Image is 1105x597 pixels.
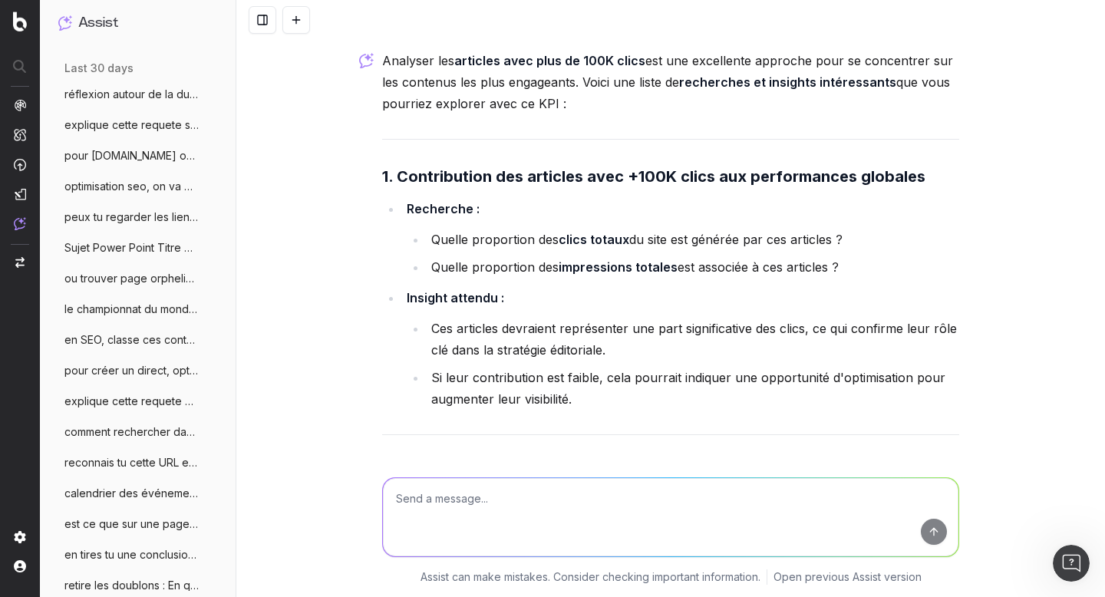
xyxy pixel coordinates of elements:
[52,358,224,383] button: pour créer un direct, optimise le SEO po
[427,318,959,361] li: Ces articles devraient représenter une part significative des clics, ce qui confirme leur rôle cl...
[407,290,504,305] strong: Insight attendu :
[64,363,200,378] span: pour créer un direct, optimise le SEO po
[14,217,26,230] img: Assist
[14,99,26,111] img: Analytics
[407,201,480,216] strong: Recherche :
[14,560,26,572] img: My account
[1053,545,1090,582] iframe: Intercom live chat
[52,543,224,567] button: en tires tu une conclusion ? page ID cli
[559,259,678,275] strong: impressions totales
[64,148,200,163] span: pour [DOMAIN_NAME] on va parler de données
[78,12,118,34] h1: Assist
[52,512,224,536] button: est ce que sur une page on peut ajouter
[52,420,224,444] button: comment rechercher dans botify des donné
[64,117,200,133] span: explique cette requete sql : with bloc_
[52,143,224,168] button: pour [DOMAIN_NAME] on va parler de données
[58,15,72,30] img: Assist
[52,236,224,260] button: Sujet Power Point Titre Discover Aide-mo
[52,297,224,322] button: le championnat du monde masculin de vole
[52,328,224,352] button: en SEO, classe ces contenus en chaud fro
[52,82,224,107] button: réflexion autour de la durée de durée de
[64,578,200,593] span: retire les doublons : En quoi consiste
[64,332,200,348] span: en SEO, classe ces contenus en chaud fro
[427,367,959,410] li: Si leur contribution est faible, cela pourrait indiquer une opportunité d'optimisation pour augme...
[454,53,645,68] strong: articles avec plus de 100K clics
[14,188,26,200] img: Studio
[64,179,200,194] span: optimisation seo, on va mettre des métad
[52,481,224,506] button: calendrier des événements du mois d'octo
[679,74,896,90] strong: recherches et insights intéressants
[421,569,760,585] p: Assist can make mistakes. Consider checking important information.
[52,174,224,199] button: optimisation seo, on va mettre des métad
[64,240,200,256] span: Sujet Power Point Titre Discover Aide-mo
[64,547,200,562] span: en tires tu une conclusion ? page ID cli
[64,271,200,286] span: ou trouver page orpheline liste
[64,87,200,102] span: réflexion autour de la durée de durée de
[64,61,134,76] span: last 30 days
[52,450,224,475] button: reconnais tu cette URL et le contenu htt
[64,516,200,532] span: est ce que sur une page on peut ajouter
[382,167,925,186] strong: 1. Contribution des articles avec +100K clics aux performances globales
[15,257,25,268] img: Switch project
[64,209,200,225] span: peux tu regarder les liens entrants, sor
[427,256,959,278] li: Quelle proportion des est associée à ces articles ?
[52,266,224,291] button: ou trouver page orpheline liste
[64,302,200,317] span: le championnat du monde masculin de vole
[14,158,26,171] img: Activation
[559,232,629,247] strong: clics totaux
[773,569,922,585] a: Open previous Assist version
[13,12,27,31] img: Botify logo
[359,53,374,68] img: Botify assist logo
[52,113,224,137] button: explique cette requete sql : with bloc_
[64,455,200,470] span: reconnais tu cette URL et le contenu htt
[52,205,224,229] button: peux tu regarder les liens entrants, sor
[64,424,200,440] span: comment rechercher dans botify des donné
[14,531,26,543] img: Setting
[52,389,224,414] button: explique cette requete SQL SELECT DIS
[14,128,26,141] img: Intelligence
[382,50,959,114] p: Analyser les est une excellente approche pour se concentrer sur les contenus les plus engageants....
[64,394,200,409] span: explique cette requete SQL SELECT DIS
[64,486,200,501] span: calendrier des événements du mois d'octo
[427,229,959,250] li: Quelle proportion des du site est générée par ces articles ?
[58,12,218,34] button: Assist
